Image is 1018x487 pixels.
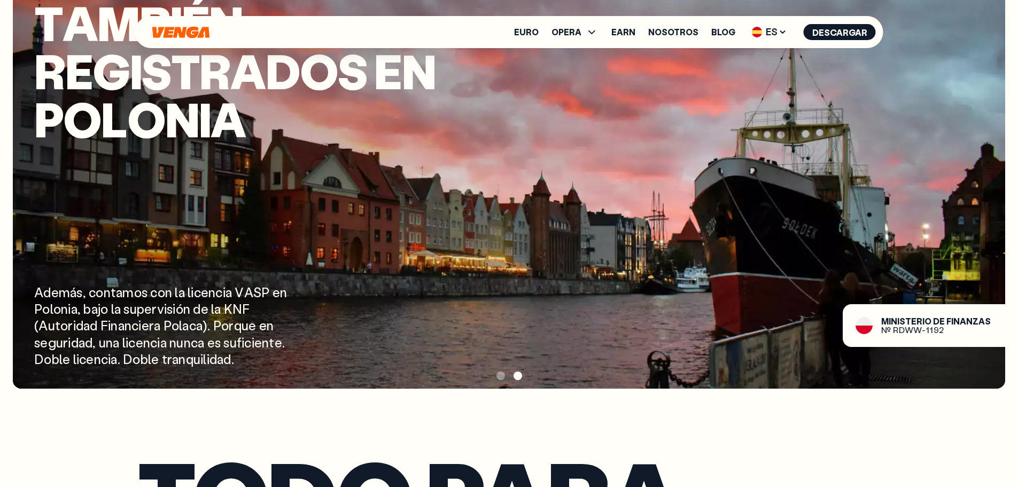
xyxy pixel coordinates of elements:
[34,334,40,351] span: s
[128,334,135,351] span: c
[86,351,94,367] span: e
[111,284,116,300] span: t
[91,300,98,317] span: a
[254,334,262,351] span: e
[200,351,203,367] span: i
[40,334,48,351] span: e
[101,351,108,367] span: c
[178,351,185,367] span: n
[186,351,193,367] span: q
[38,317,48,334] span: A
[169,334,176,351] span: n
[232,300,242,317] span: N
[138,317,141,334] span: i
[229,317,234,334] span: r
[162,351,167,367] span: t
[252,334,254,351] span: i
[176,334,183,351] span: u
[83,300,91,317] span: b
[151,26,211,38] svg: Inicio
[300,47,338,95] span: o
[207,334,215,351] span: e
[913,326,922,334] span: W
[209,351,217,367] span: d
[648,28,698,36] a: Nosotros
[118,317,125,334] span: a
[44,351,51,367] span: o
[43,284,51,300] span: d
[207,317,210,334] span: .
[157,300,164,317] span: v
[50,300,53,317] span: l
[985,317,991,326] span: s
[122,284,134,300] span: m
[148,351,151,367] span: l
[48,334,56,351] span: g
[60,317,68,334] span: o
[34,47,65,95] span: r
[126,334,128,351] span: i
[282,334,285,351] span: .
[911,317,916,326] span: e
[94,351,101,367] span: n
[273,284,280,300] span: e
[234,317,242,334] span: q
[211,95,245,143] span: a
[89,284,96,300] span: c
[891,317,897,326] span: n
[924,317,931,326] span: o
[100,317,108,334] span: F
[224,300,232,317] span: K
[374,47,401,95] span: e
[68,317,73,334] span: r
[83,317,90,334] span: a
[96,284,103,300] span: o
[242,317,248,334] span: u
[137,300,144,317] span: p
[221,317,229,334] span: o
[934,326,939,334] span: 9
[953,317,960,326] span: n
[193,351,200,367] span: u
[259,317,267,334] span: e
[188,284,191,300] span: l
[922,326,926,334] span: -
[226,284,232,300] span: a
[208,284,215,300] span: n
[164,300,167,317] span: i
[53,300,61,317] span: o
[191,284,193,300] span: i
[108,351,111,367] span: i
[178,284,185,300] span: a
[184,334,191,351] span: n
[154,317,160,334] span: a
[141,351,148,367] span: b
[217,351,223,367] span: a
[122,334,126,351] span: l
[213,317,221,334] span: P
[68,300,71,317] span: i
[237,334,242,351] span: f
[116,284,122,300] span: a
[63,351,70,367] span: e
[51,284,59,300] span: e
[113,334,119,351] span: a
[133,351,140,367] span: o
[939,317,945,326] span: e
[198,334,204,351] span: a
[125,317,131,334] span: n
[402,47,436,95] span: n
[34,284,43,300] span: A
[253,284,261,300] span: S
[34,300,42,317] span: P
[142,47,171,95] span: s
[244,334,251,351] span: c
[244,284,253,300] span: A
[514,28,539,36] a: Euro
[199,47,230,95] span: r
[267,317,274,334] span: n
[266,47,300,95] span: d
[165,284,172,300] span: n
[897,317,899,326] span: i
